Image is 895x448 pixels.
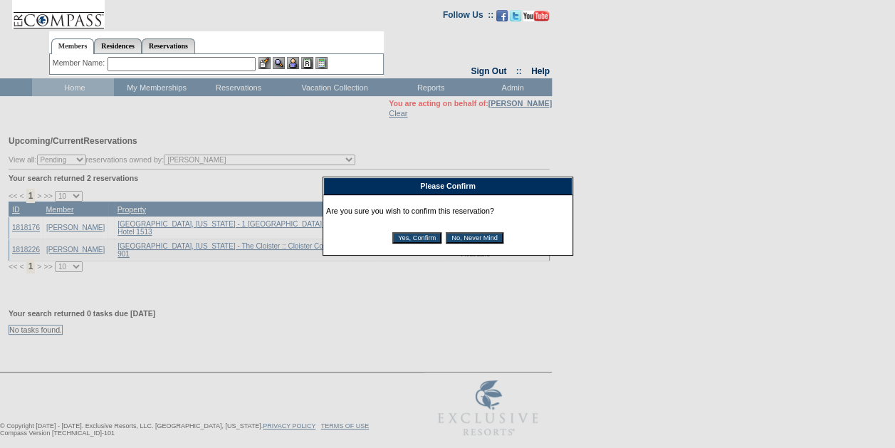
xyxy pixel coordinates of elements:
a: Subscribe to our YouTube Channel [523,14,549,23]
a: Reservations [142,38,195,53]
img: Follow us on Twitter [510,10,521,21]
img: b_edit.gif [258,57,271,69]
img: Subscribe to our YouTube Channel [523,11,549,21]
div: Are you sure you wish to confirm this reservation? [326,198,570,252]
td: Follow Us :: [443,9,493,26]
img: Become our fan on Facebook [496,10,508,21]
span: :: [516,66,522,76]
a: Members [51,38,95,54]
img: b_calculator.gif [315,57,328,69]
a: Become our fan on Facebook [496,14,508,23]
div: Member Name: [53,57,108,69]
img: Reservations [301,57,313,69]
img: Impersonate [287,57,299,69]
div: Please Confirm [323,177,572,195]
a: Help [531,66,550,76]
a: Follow us on Twitter [510,14,521,23]
a: Sign Out [471,66,506,76]
input: Yes, Confirm [392,232,441,244]
input: No, Never Mind [446,232,503,244]
img: View [273,57,285,69]
a: Residences [94,38,142,53]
